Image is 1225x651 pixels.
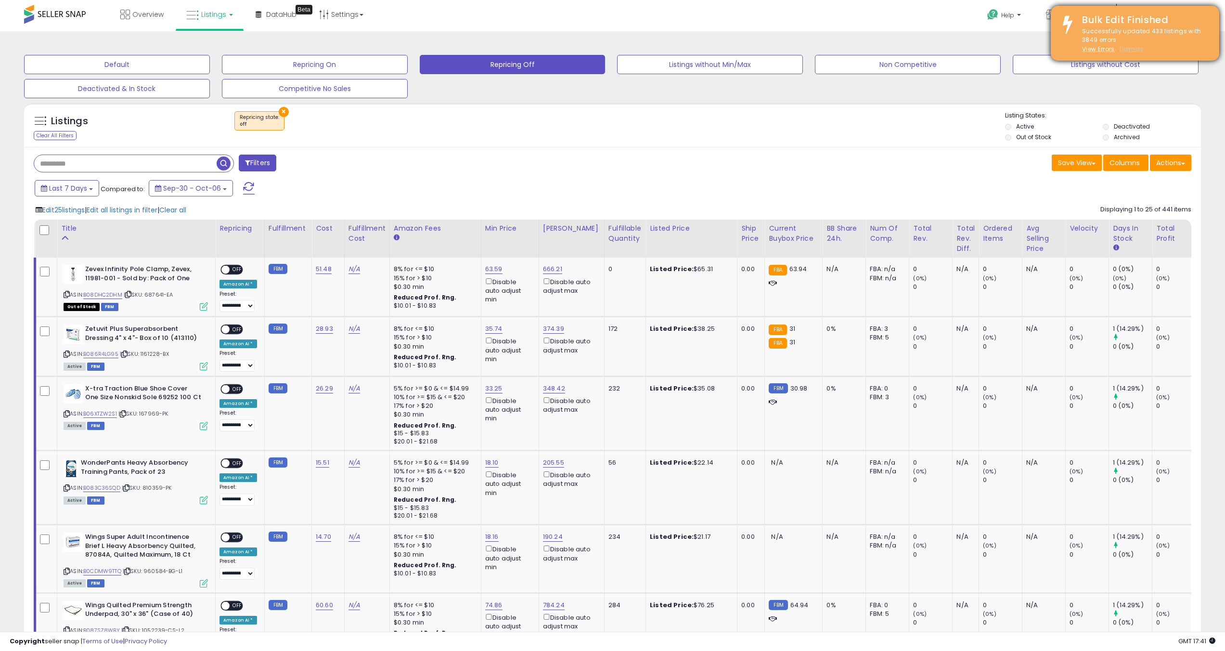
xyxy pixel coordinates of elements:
a: 35.74 [485,324,503,334]
small: Days In Stock. [1113,244,1119,252]
div: 0 [1070,458,1109,467]
small: (0%) [1070,542,1083,549]
label: Archived [1114,133,1140,141]
div: 0 [1156,458,1195,467]
div: 0 [983,458,1022,467]
a: 14.70 [316,532,331,542]
div: N/A [1026,384,1058,393]
div: Total Profit [1156,223,1191,244]
label: Active [1016,122,1034,130]
div: 15% for > $10 [394,541,474,550]
span: Edit all listings in filter [87,205,157,215]
button: Non Competitive [815,55,1001,74]
div: 0 [608,265,638,273]
b: Listed Price: [650,324,694,333]
div: FBM: n/a [870,541,902,550]
b: WonderPants Heavy Absorbency Training Pants, Pack of 23 [81,458,198,479]
div: Preset: [219,410,257,431]
a: 190.24 [543,532,563,542]
small: (0%) [1070,274,1083,282]
span: All listings currently available for purchase on Amazon [64,363,86,371]
a: B083C36SQD [83,484,120,492]
div: Disable auto adjust min [485,469,531,497]
div: ASIN: [64,458,208,503]
div: Tooltip anchor [296,5,312,14]
b: Reduced Prof. Rng. [394,353,457,361]
div: 0 [1070,325,1109,333]
div: 0 (0%) [1113,476,1152,484]
small: (0%) [983,334,996,341]
div: Clear All Filters [34,131,77,140]
div: 0 [913,458,952,467]
span: 31 [789,324,795,333]
div: 5% for >= $0 & <= $14.99 [394,384,474,393]
span: Overview [132,10,164,19]
b: Listed Price: [650,458,694,467]
div: $20.01 - $21.68 [394,512,474,520]
button: Competitive No Sales [222,79,408,98]
img: 31mn0cdOEDL._SL40_.jpg [64,458,78,478]
div: 0.00 [741,384,757,393]
div: Cost [316,223,340,234]
div: FBM: n/a [870,274,902,283]
b: Wings Super Adult Incontinence Brief L Heavy Absorbency Quilted, 87084A, Quilted Maximum, 18 Ct [85,533,202,562]
div: Total Rev. [913,223,948,244]
div: Current Buybox Price [769,223,818,244]
p: Listing States: [1005,111,1201,120]
span: 63.94 [789,264,807,273]
span: OFF [230,459,245,468]
small: (0%) [983,274,996,282]
div: Fulfillable Quantity [608,223,642,244]
div: 56 [608,458,638,467]
span: N/A [771,532,783,541]
div: $10.01 - $10.83 [394,362,474,370]
div: [PERSON_NAME] [543,223,600,234]
div: FBM: n/a [870,467,902,476]
div: Disable auto adjust min [485,276,531,304]
small: (0%) [1156,274,1170,282]
div: 0 [983,283,1022,291]
div: Disable auto adjust min [485,395,531,423]
div: 0 [983,476,1022,484]
span: | SKU: 810359-PK [122,484,172,492]
small: (0%) [1156,334,1170,341]
div: FBM: 3 [870,393,902,402]
a: N/A [348,324,360,334]
small: FBM [769,383,787,393]
div: 0 [913,533,952,541]
div: 0 [913,342,952,351]
div: Total Rev. Diff. [956,223,975,254]
a: Help [980,1,1031,31]
div: Preset: [219,291,257,312]
div: Velocity [1070,223,1105,234]
div: 0 [1070,283,1109,291]
a: B06XTZW2S1 [83,410,117,418]
img: 31Y4TJaHxCL._SL40_.jpg [64,325,83,344]
div: Amazon AI * [219,339,257,348]
small: FBM [269,383,287,393]
small: (0%) [913,468,927,475]
a: 26.29 [316,384,333,393]
div: ASIN: [64,265,208,310]
div: FBA: n/a [870,533,902,541]
div: $22.14 [650,458,730,467]
div: 0 [983,265,1022,273]
a: N/A [348,264,360,274]
span: | SKU: 167969-PK [118,410,168,417]
div: $21.17 [650,533,730,541]
div: Amazon Fees [394,223,477,234]
div: Fulfillment Cost [348,223,386,244]
div: N/A [956,325,971,333]
div: off [240,121,279,128]
small: FBA [769,325,787,335]
span: 30.98 [790,384,808,393]
span: OFF [230,534,245,542]
span: Clear all [159,205,186,215]
div: N/A [826,533,858,541]
a: Privacy Policy [125,637,167,646]
button: Columns [1103,155,1148,171]
div: $15 - $15.83 [394,504,474,512]
a: 28.93 [316,324,333,334]
div: 0 (0%) [1113,265,1152,273]
small: (0%) [913,274,927,282]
